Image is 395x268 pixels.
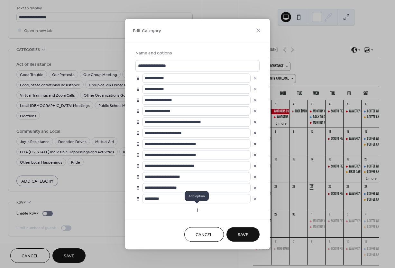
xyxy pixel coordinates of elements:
span: Cancel [196,231,213,238]
span: Edit Category [133,27,161,34]
span: Add option [185,191,209,201]
span: Save [238,231,248,238]
button: Save [226,227,260,242]
div: Name and options [135,50,258,57]
button: Cancel [184,227,224,242]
